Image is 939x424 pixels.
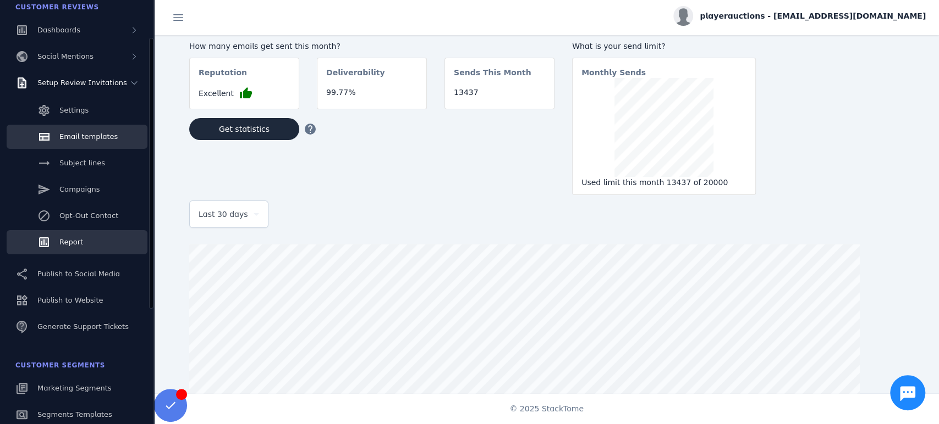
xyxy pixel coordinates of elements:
a: Campaigns [7,177,147,202]
div: Used limit this month 13437 of 20000 [581,177,746,188]
span: Publish to Social Media [37,270,120,278]
button: playerauctions - [EMAIL_ADDRESS][DOMAIN_NAME] [673,6,926,26]
mat-card-subtitle: Deliverability [326,67,385,87]
a: Email templates [7,125,147,149]
span: Last 30 days [199,208,248,221]
mat-card-subtitle: Monthly Sends [581,67,646,78]
a: Opt-Out Contact [7,204,147,228]
span: Get statistics [219,125,270,133]
mat-icon: thumb_up [239,87,252,100]
span: Publish to Website [37,296,103,304]
a: Settings [7,98,147,122]
button: Get statistics [189,118,299,140]
a: Report [7,230,147,254]
mat-card-content: 13437 [445,87,554,107]
a: Marketing Segments [7,376,147,400]
span: Opt-Out Contact [59,211,118,220]
span: Customer Reviews [15,3,99,11]
span: Dashboards [37,26,80,34]
span: Subject lines [59,159,105,167]
a: Subject lines [7,151,147,175]
a: Generate Support Tickets [7,315,147,339]
mat-card-subtitle: Sends This Month [454,67,531,87]
span: © 2025 StackTome [509,403,584,415]
span: Email templates [59,132,118,141]
a: Publish to Website [7,288,147,313]
mat-card-subtitle: Reputation [199,67,247,87]
div: What is your send limit? [572,41,756,52]
a: Publish to Social Media [7,262,147,286]
span: playerauctions - [EMAIL_ADDRESS][DOMAIN_NAME] [700,10,926,22]
span: Campaigns [59,185,100,193]
span: Customer Segments [15,361,105,369]
span: Setup Review Invitations [37,79,127,87]
span: Segments Templates [37,410,112,419]
span: Social Mentions [37,52,94,60]
img: profile.jpg [673,6,693,26]
span: Report [59,238,83,246]
span: Excellent [199,88,234,99]
div: How many emails get sent this month? [189,41,554,52]
span: Settings [59,106,89,114]
span: Generate Support Tickets [37,322,129,331]
span: Marketing Segments [37,384,111,392]
div: 99.77% [326,87,418,98]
